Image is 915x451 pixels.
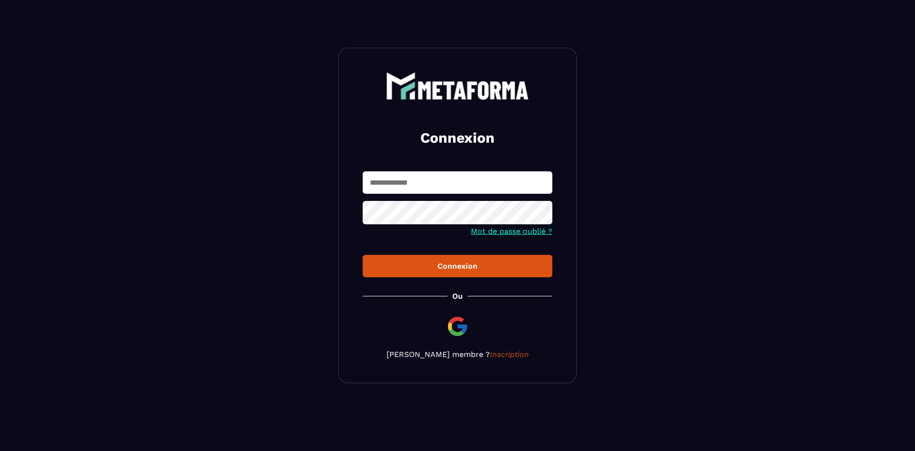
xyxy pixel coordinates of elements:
[471,227,552,236] a: Mot de passe oublié ?
[490,350,529,359] a: Inscription
[363,255,552,277] button: Connexion
[370,262,545,271] div: Connexion
[386,72,529,100] img: logo
[452,292,463,301] p: Ou
[363,350,552,359] p: [PERSON_NAME] membre ?
[446,315,469,338] img: google
[363,72,552,100] a: logo
[374,128,541,147] h2: Connexion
